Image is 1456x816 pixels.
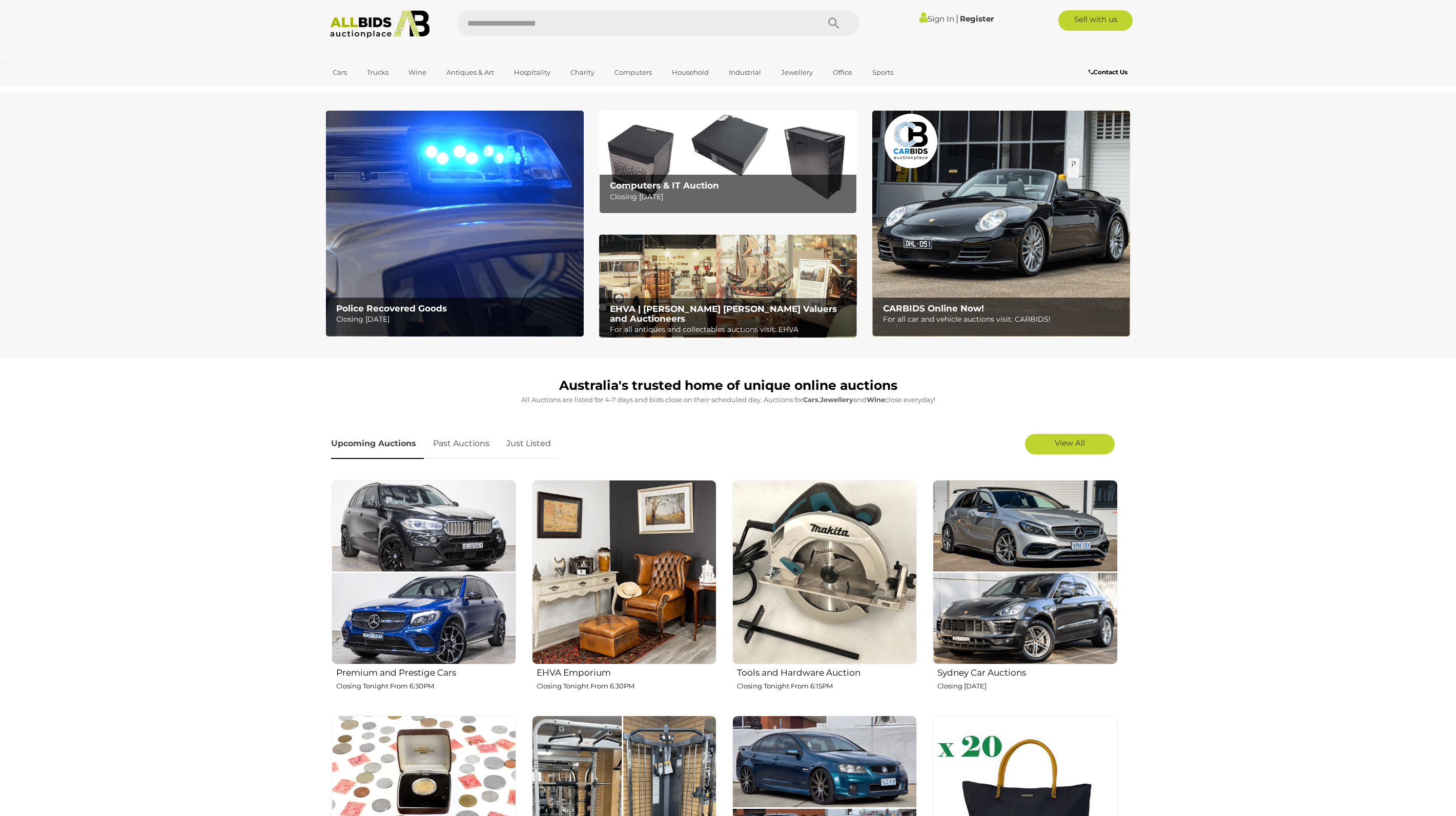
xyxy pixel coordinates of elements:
a: Hospitality [507,64,557,81]
a: Computers [608,64,659,81]
img: Premium and Prestige Cars [332,480,516,664]
img: EHVA | Evans Hastings Valuers and Auctioneers [599,235,857,338]
img: Tools and Hardware Auction [732,480,917,664]
p: Closing [DATE] [610,191,851,203]
a: Tools and Hardware Auction Closing Tonight From 6:15PM [732,479,917,707]
a: Sell with us [1058,10,1133,31]
img: Sydney Car Auctions [933,480,1117,664]
b: Contact Us [1089,68,1127,76]
a: EHVA | Evans Hastings Valuers and Auctioneers EHVA | [PERSON_NAME] [PERSON_NAME] Valuers and Auct... [599,235,857,338]
p: For all car and vehicle auctions visit: CARBIDS! [883,313,1124,326]
h2: Premium and Prestige Cars [336,665,516,678]
a: EHVA Emporium Closing Tonight From 6:30PM [531,479,716,707]
h1: Australia's trusted home of unique online auctions [331,379,1125,393]
a: Just Listed [499,429,559,459]
a: [GEOGRAPHIC_DATA] [326,81,412,98]
b: Computers & IT Auction [610,180,719,191]
a: CARBIDS Online Now! CARBIDS Online Now! For all car and vehicle auctions visit: CARBIDS! [872,111,1130,337]
a: Computers & IT Auction Computers & IT Auction Closing [DATE] [599,111,857,214]
img: Allbids.com.au [324,10,436,38]
strong: Wine [867,395,885,404]
b: CARBIDS Online Now! [883,303,984,313]
p: Closing Tonight From 6:30PM [336,680,516,692]
h2: EHVA Emporium [537,665,716,678]
img: Police Recovered Goods [326,111,584,337]
a: Register [960,14,994,24]
a: Jewellery [774,64,819,81]
a: Premium and Prestige Cars Closing Tonight From 6:30PM [331,479,516,707]
a: Industrial [722,64,768,81]
p: Closing [DATE] [336,313,578,326]
p: Closing Tonight From 6:15PM [737,680,917,692]
strong: Jewellery [820,395,853,404]
a: Antiques & Art [440,64,501,81]
a: Trucks [360,64,395,81]
h2: Tools and Hardware Auction [737,665,917,678]
a: Sports [866,64,900,81]
h2: Sydney Car Auctions [937,665,1117,678]
span: | [956,13,958,24]
img: CARBIDS Online Now! [872,111,1130,337]
a: Household [665,64,715,81]
p: For all antiques and collectables auctions visit: EHVA [610,323,851,336]
a: Office [826,64,859,81]
a: Sign In [919,14,954,24]
span: View All [1055,438,1085,448]
a: View All [1025,434,1115,454]
button: Search [808,10,859,36]
a: Upcoming Auctions [331,429,424,459]
a: Charity [564,64,601,81]
b: Police Recovered Goods [336,303,447,313]
img: Computers & IT Auction [599,111,857,214]
a: Contact Us [1089,67,1130,78]
a: Past Auctions [425,429,497,459]
b: EHVA | [PERSON_NAME] [PERSON_NAME] Valuers and Auctioneers [610,304,837,324]
a: Sydney Car Auctions Closing [DATE] [932,479,1117,707]
p: Closing Tonight From 6:30PM [537,680,716,692]
img: EHVA Emporium [532,480,716,664]
p: All Auctions are listed for 4-7 days and bids close on their scheduled day. Auctions for , and cl... [331,394,1125,406]
a: Police Recovered Goods Police Recovered Goods Closing [DATE] [326,111,584,337]
a: Wine [402,64,433,81]
a: Cars [326,64,354,81]
strong: Cars [803,395,818,404]
p: Closing [DATE] [937,680,1117,692]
